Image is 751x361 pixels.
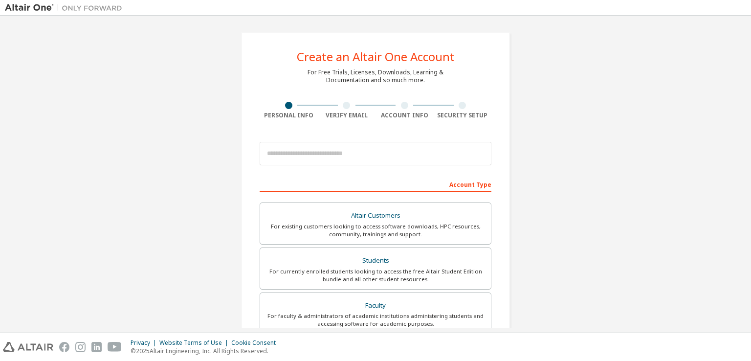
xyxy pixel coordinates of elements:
[266,299,485,313] div: Faculty
[266,209,485,223] div: Altair Customers
[5,3,127,13] img: Altair One
[159,339,231,347] div: Website Terms of Use
[318,112,376,119] div: Verify Email
[108,342,122,352] img: youtube.svg
[131,347,282,355] p: © 2025 Altair Engineering, Inc. All Rights Reserved.
[266,223,485,238] div: For existing customers looking to access software downloads, HPC resources, community, trainings ...
[266,268,485,283] div: For currently enrolled students looking to access the free Altair Student Edition bundle and all ...
[308,68,443,84] div: For Free Trials, Licenses, Downloads, Learning & Documentation and so much more.
[375,112,434,119] div: Account Info
[297,51,455,63] div: Create an Altair One Account
[75,342,86,352] img: instagram.svg
[260,176,491,192] div: Account Type
[266,254,485,268] div: Students
[266,312,485,328] div: For faculty & administrators of academic institutions administering students and accessing softwa...
[59,342,69,352] img: facebook.svg
[3,342,53,352] img: altair_logo.svg
[260,112,318,119] div: Personal Info
[434,112,492,119] div: Security Setup
[131,339,159,347] div: Privacy
[231,339,282,347] div: Cookie Consent
[91,342,102,352] img: linkedin.svg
